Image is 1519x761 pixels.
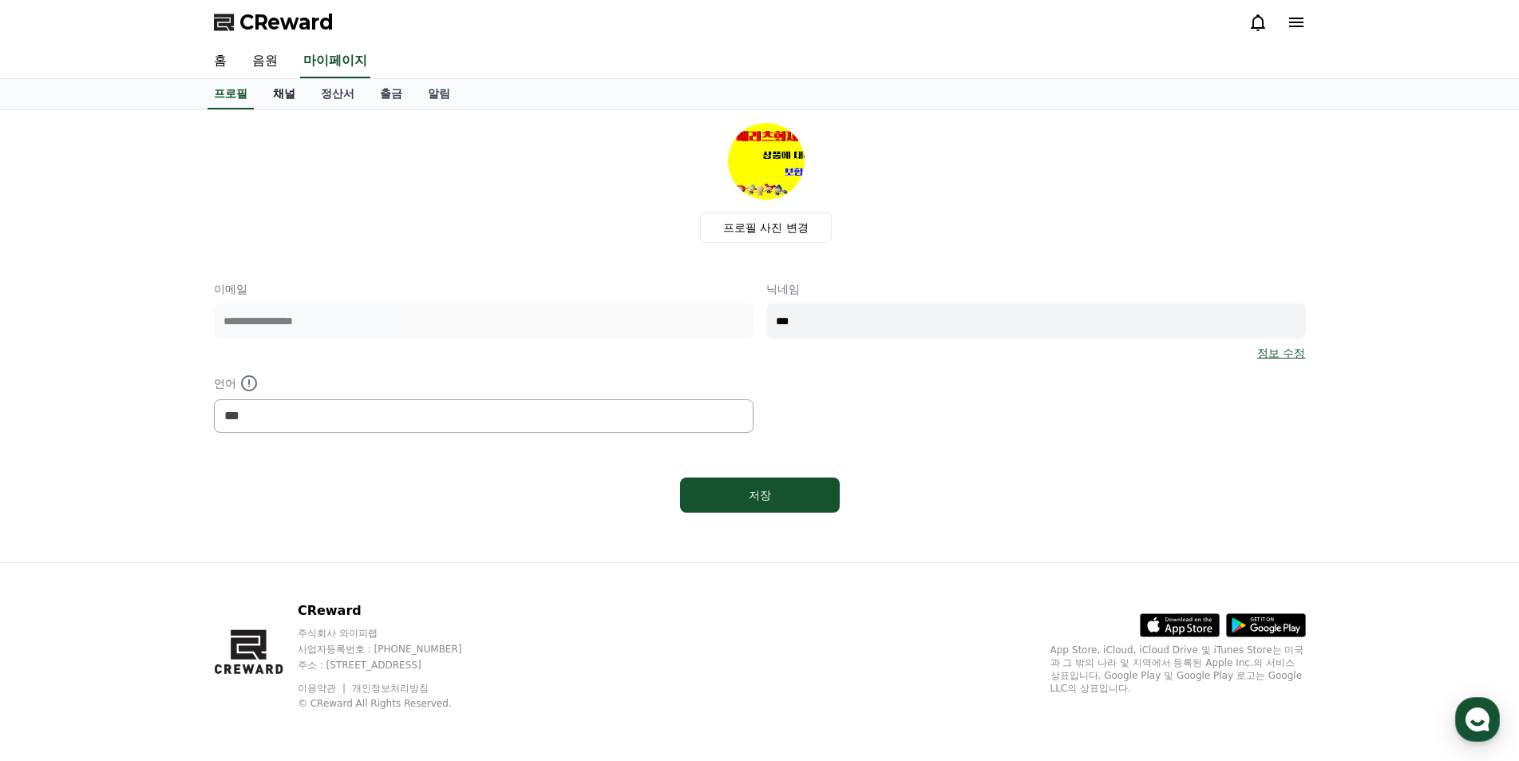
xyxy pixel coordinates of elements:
[298,627,492,640] p: 주식회사 와이피랩
[415,79,463,109] a: 알림
[298,659,492,672] p: 주소 : [STREET_ADDRESS]
[766,281,1306,297] p: 닉네임
[214,10,334,35] a: CReward
[208,79,254,109] a: 프로필
[201,45,239,78] a: 홈
[1050,644,1306,695] p: App Store, iCloud, iCloud Drive 및 iTunes Store는 미국과 그 밖의 나라 및 지역에서 등록된 Apple Inc.의 서비스 상표입니다. Goo...
[308,79,367,109] a: 정산서
[214,374,754,393] p: 언어
[239,45,291,78] a: 음원
[728,123,805,200] img: profile_image
[298,601,492,620] p: CReward
[352,683,429,694] a: 개인정보처리방침
[206,506,307,546] a: 설정
[260,79,308,109] a: 채널
[247,530,266,543] span: 설정
[298,643,492,656] p: 사업자등록번호 : [PHONE_NUMBER]
[300,45,370,78] a: 마이페이지
[105,506,206,546] a: 대화
[298,697,492,710] p: © CReward All Rights Reserved.
[700,212,832,243] label: 프로필 사진 변경
[146,531,165,544] span: 대화
[5,506,105,546] a: 홈
[239,10,334,35] span: CReward
[1257,345,1305,361] a: 정보 수정
[367,79,415,109] a: 출금
[298,683,348,694] a: 이용약관
[680,478,840,513] button: 저장
[712,487,808,503] div: 저장
[214,281,754,297] p: 이메일
[50,530,60,543] span: 홈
